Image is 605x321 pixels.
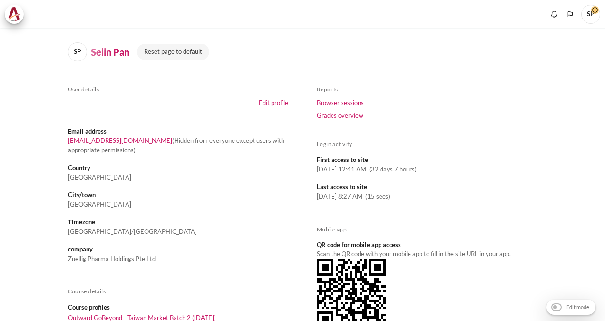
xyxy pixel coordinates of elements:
[68,288,289,295] h5: Course details
[547,7,561,21] div: Show notification window with no new notifications
[317,192,537,201] dd: [DATE] 8:27 AM (15 secs)
[68,137,172,144] a: [EMAIL_ADDRESS][DOMAIN_NAME]
[317,86,537,93] h5: Reports
[68,86,289,93] h5: User details
[563,7,577,21] button: Languages
[317,182,537,192] dt: Last access to site
[68,200,289,210] dd: [GEOGRAPHIC_DATA]
[68,173,289,182] dd: [GEOGRAPHIC_DATA]
[68,42,87,61] span: SP
[68,227,289,237] dd: [GEOGRAPHIC_DATA]/[GEOGRAPHIC_DATA]
[91,45,129,59] h4: Selin Pan
[317,155,537,165] dt: First access to site
[68,136,289,155] dd: (Hidden from everyone except users with appropriate permissions)
[68,127,289,137] dt: Email address
[8,7,21,21] img: Architeck
[137,44,209,60] button: Reset page to default
[68,303,289,312] dt: Course profiles
[317,99,364,107] a: Browser sessions
[317,226,537,233] h5: Mobile app
[317,241,537,250] dt: QR code for mobile app access
[581,5,600,24] span: SP
[317,165,537,174] dd: [DATE] 12:41 AM (32 days 7 hours)
[68,163,289,173] dt: Country
[581,5,600,24] a: User menu
[68,218,289,227] dt: Timezone
[259,99,288,107] a: Edit profile
[5,5,29,24] a: Architeck Architeck
[68,245,289,254] dt: company
[68,254,289,264] dd: Zuellig Pharma Holdings Pte Ltd
[317,111,363,119] a: Grades overview
[317,140,537,148] h5: Login activity
[68,191,289,200] dt: City/town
